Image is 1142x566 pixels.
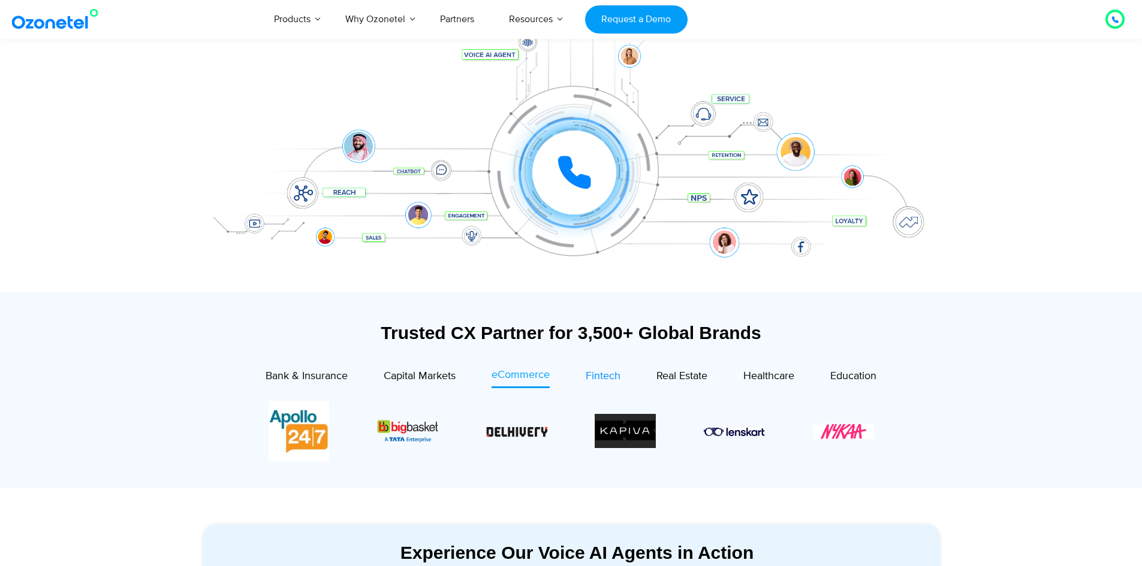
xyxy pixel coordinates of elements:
div: Experience Our Voice AI Agents in Action [215,542,940,563]
div: Trusted CX Partner for 3,500+ Global Brands [203,322,940,343]
span: Bank & Insurance [266,370,348,383]
a: Request a Demo [585,5,688,34]
a: Education [830,367,876,388]
a: Real Estate [656,367,707,388]
span: Healthcare [743,370,794,383]
span: Real Estate [656,370,707,383]
a: eCommerce [492,367,550,388]
span: Fintech [586,370,620,383]
a: Capital Markets [384,367,456,388]
span: eCommerce [492,368,550,382]
div: Image Carousel [269,401,874,462]
a: Bank & Insurance [266,367,348,388]
a: Healthcare [743,367,794,388]
span: Education [830,370,876,383]
a: Fintech [586,367,620,388]
span: Capital Markets [384,370,456,383]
